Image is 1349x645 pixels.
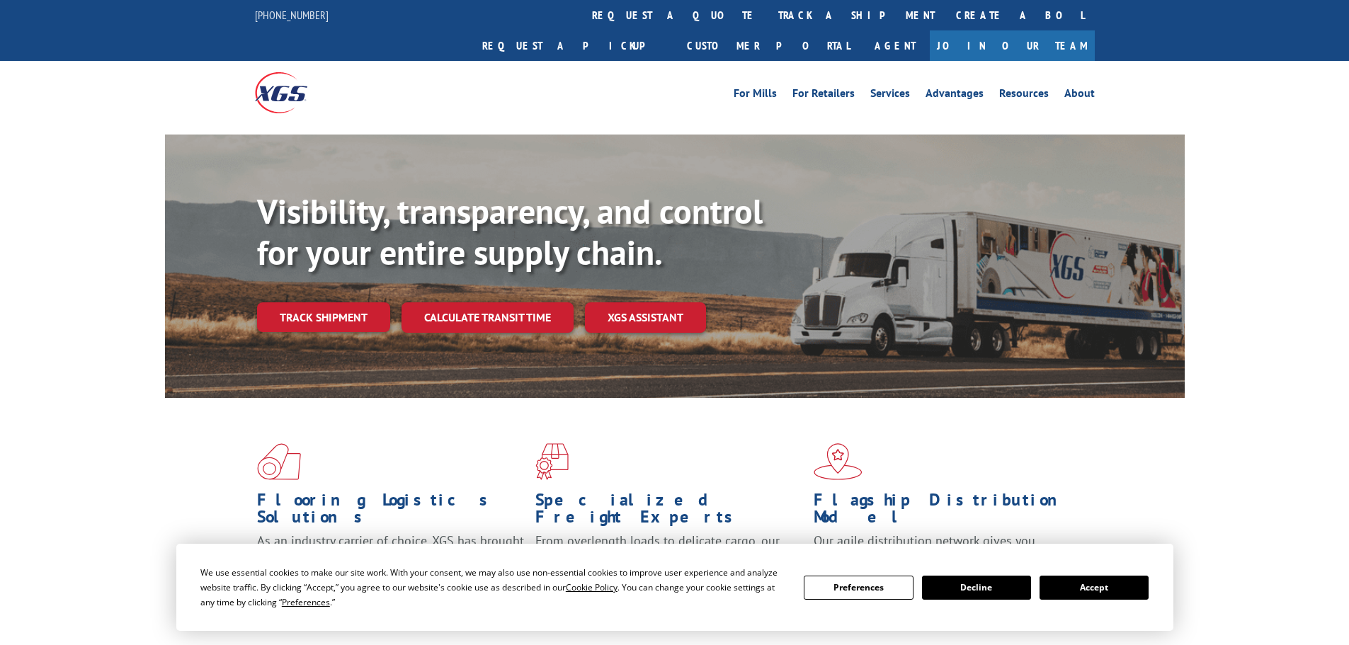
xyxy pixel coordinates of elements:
[472,30,676,61] a: Request a pickup
[200,565,787,610] div: We use essential cookies to make our site work. With your consent, we may also use non-essential ...
[926,88,984,103] a: Advantages
[930,30,1095,61] a: Join Our Team
[922,576,1031,600] button: Decline
[535,532,803,595] p: From overlength loads to delicate cargo, our experienced staff knows the best way to move your fr...
[1040,576,1149,600] button: Accept
[257,491,525,532] h1: Flooring Logistics Solutions
[176,544,1173,631] div: Cookie Consent Prompt
[792,88,855,103] a: For Retailers
[814,532,1074,566] span: Our agile distribution network gives you nationwide inventory management on demand.
[257,189,763,274] b: Visibility, transparency, and control for your entire supply chain.
[870,88,910,103] a: Services
[804,576,913,600] button: Preferences
[814,443,863,480] img: xgs-icon-flagship-distribution-model-red
[535,443,569,480] img: xgs-icon-focused-on-flooring-red
[814,491,1081,532] h1: Flagship Distribution Model
[1064,88,1095,103] a: About
[676,30,860,61] a: Customer Portal
[282,596,330,608] span: Preferences
[257,443,301,480] img: xgs-icon-total-supply-chain-intelligence-red
[999,88,1049,103] a: Resources
[402,302,574,333] a: Calculate transit time
[734,88,777,103] a: For Mills
[257,302,390,332] a: Track shipment
[255,8,329,22] a: [PHONE_NUMBER]
[257,532,524,583] span: As an industry carrier of choice, XGS has brought innovation and dedication to flooring logistics...
[585,302,706,333] a: XGS ASSISTANT
[860,30,930,61] a: Agent
[535,491,803,532] h1: Specialized Freight Experts
[566,581,617,593] span: Cookie Policy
